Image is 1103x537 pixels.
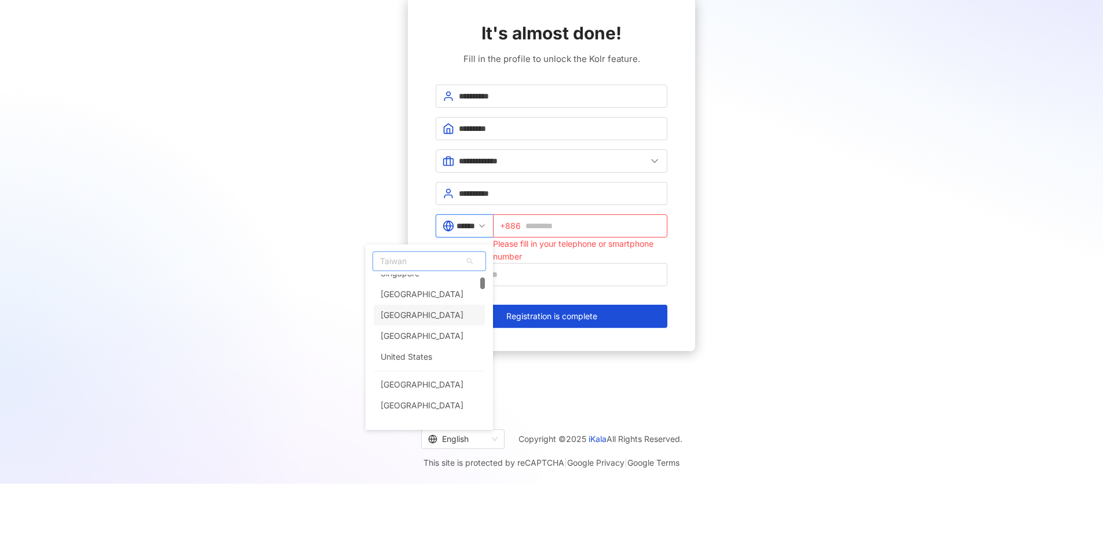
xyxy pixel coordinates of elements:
span: +886 [500,220,521,232]
span: Copyright © 2025 All Rights Reserved. [518,432,682,446]
div: English [428,430,487,448]
div: Vietnam [374,305,485,326]
div: Albania [374,416,485,437]
a: Google Terms [627,458,680,467]
div: [GEOGRAPHIC_DATA] [381,416,463,437]
div: South Korea [374,326,485,346]
div: [GEOGRAPHIC_DATA] [381,305,463,326]
div: Afghanistan [374,374,485,395]
span: This site is protected by reCAPTCHA [423,456,680,470]
a: Google Privacy [567,458,624,467]
div: Åland Islands [374,395,485,416]
div: [GEOGRAPHIC_DATA] [381,395,463,416]
span: Fill in the profile to unlock the Kolr feature. [463,52,640,66]
div: Please fill in your telephone or smartphone number [493,238,667,263]
span: It's almost done! [481,21,622,45]
span: | [624,458,627,467]
div: United States [381,346,432,367]
a: iKala [589,434,607,444]
div: [GEOGRAPHIC_DATA] [381,284,463,305]
div: [GEOGRAPHIC_DATA] [381,326,463,346]
span: | [564,458,567,467]
span: Registration is complete [506,312,597,321]
div: Thailand [374,284,485,305]
span: Taiwan [373,252,485,271]
div: [GEOGRAPHIC_DATA] [381,374,463,395]
div: United States [374,346,485,367]
button: Registration is complete [436,305,667,328]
